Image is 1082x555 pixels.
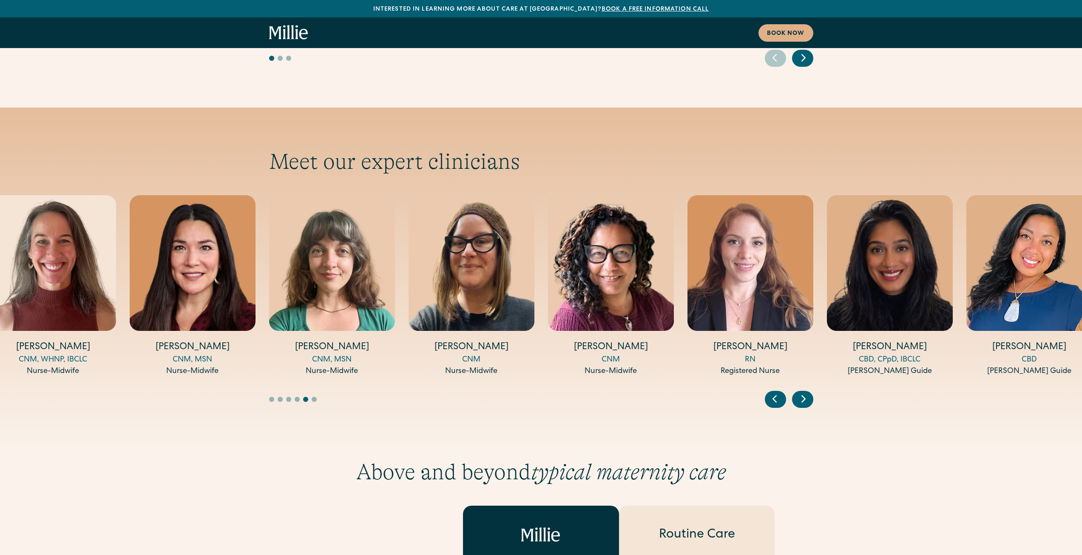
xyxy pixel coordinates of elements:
[548,195,674,377] div: 11 / 14
[269,459,813,485] h2: Above and beyond
[269,148,813,175] h2: Meet our expert clinicians
[409,354,534,366] div: CNM
[286,397,291,402] button: Go to slide 3
[269,195,395,377] div: 9 / 14
[602,6,709,12] a: Book a free information call
[295,397,300,402] button: Go to slide 4
[687,341,813,354] h4: [PERSON_NAME]
[269,354,395,366] div: CNM, MSN
[531,459,726,485] em: typical maternity care
[827,354,953,366] div: CBD, CPpD, IBCLC
[312,397,317,402] button: Go to slide 6
[269,25,308,40] a: home
[687,354,813,366] div: RN
[278,397,283,402] button: Go to slide 2
[269,56,274,61] button: Go to slide 1
[687,195,813,377] div: 12 / 14
[765,391,786,408] div: Previous slide
[792,50,813,67] div: Next slide
[827,341,953,354] h4: [PERSON_NAME]
[548,354,674,366] div: CNM
[767,29,805,38] div: Book now
[521,527,560,543] img: Millie logo
[827,195,953,377] div: 13 / 14
[269,341,395,354] h4: [PERSON_NAME]
[303,397,308,402] button: Go to slide 5
[765,50,786,67] div: Previous slide
[659,526,735,544] div: Routine Care
[792,391,813,408] div: Next slide
[130,366,256,377] div: Nurse-Midwife
[409,366,534,377] div: Nurse-Midwife
[269,397,274,402] button: Go to slide 1
[130,354,256,366] div: CNM, MSN
[130,195,256,377] div: 8 / 14
[409,195,534,377] div: 10 / 14
[827,366,953,377] div: [PERSON_NAME] Guide
[269,366,395,377] div: Nurse-Midwife
[278,56,283,61] button: Go to slide 2
[409,341,534,354] h4: [PERSON_NAME]
[286,56,291,61] button: Go to slide 3
[758,24,813,42] a: Book now
[548,341,674,354] h4: [PERSON_NAME]
[548,366,674,377] div: Nurse-Midwife
[687,366,813,377] div: Registered Nurse
[130,341,256,354] h4: [PERSON_NAME]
